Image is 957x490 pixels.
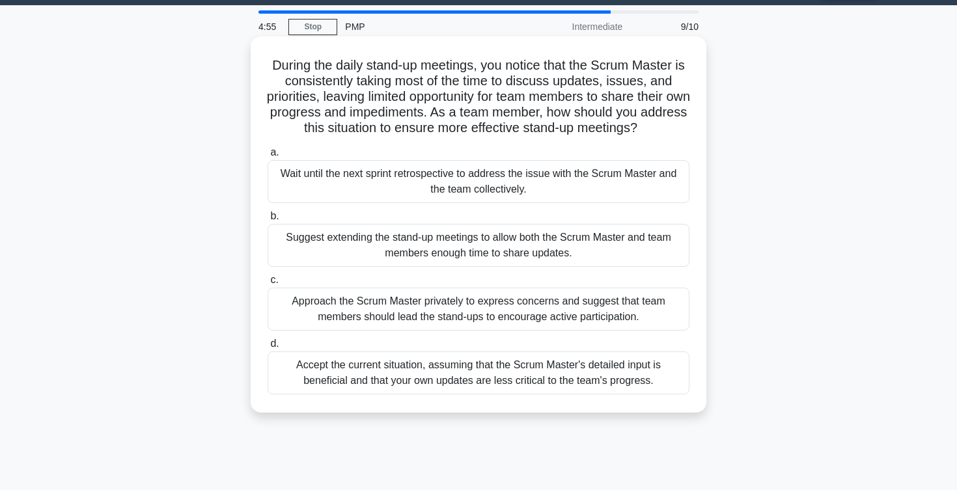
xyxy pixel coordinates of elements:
[251,14,288,40] div: 4:55
[270,274,278,285] span: c.
[270,146,279,157] span: a.
[268,160,689,203] div: Wait until the next sprint retrospective to address the issue with the Scrum Master and the team ...
[337,14,516,40] div: PMP
[268,351,689,394] div: Accept the current situation, assuming that the Scrum Master's detailed input is beneficial and t...
[268,288,689,331] div: Approach the Scrum Master privately to express concerns and suggest that team members should lead...
[270,210,279,221] span: b.
[288,19,337,35] a: Stop
[270,338,279,349] span: d.
[516,14,630,40] div: Intermediate
[630,14,706,40] div: 9/10
[266,57,691,137] h5: During the daily stand-up meetings, you notice that the Scrum Master is consistently taking most ...
[268,224,689,267] div: Suggest extending the stand-up meetings to allow both the Scrum Master and team members enough ti...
